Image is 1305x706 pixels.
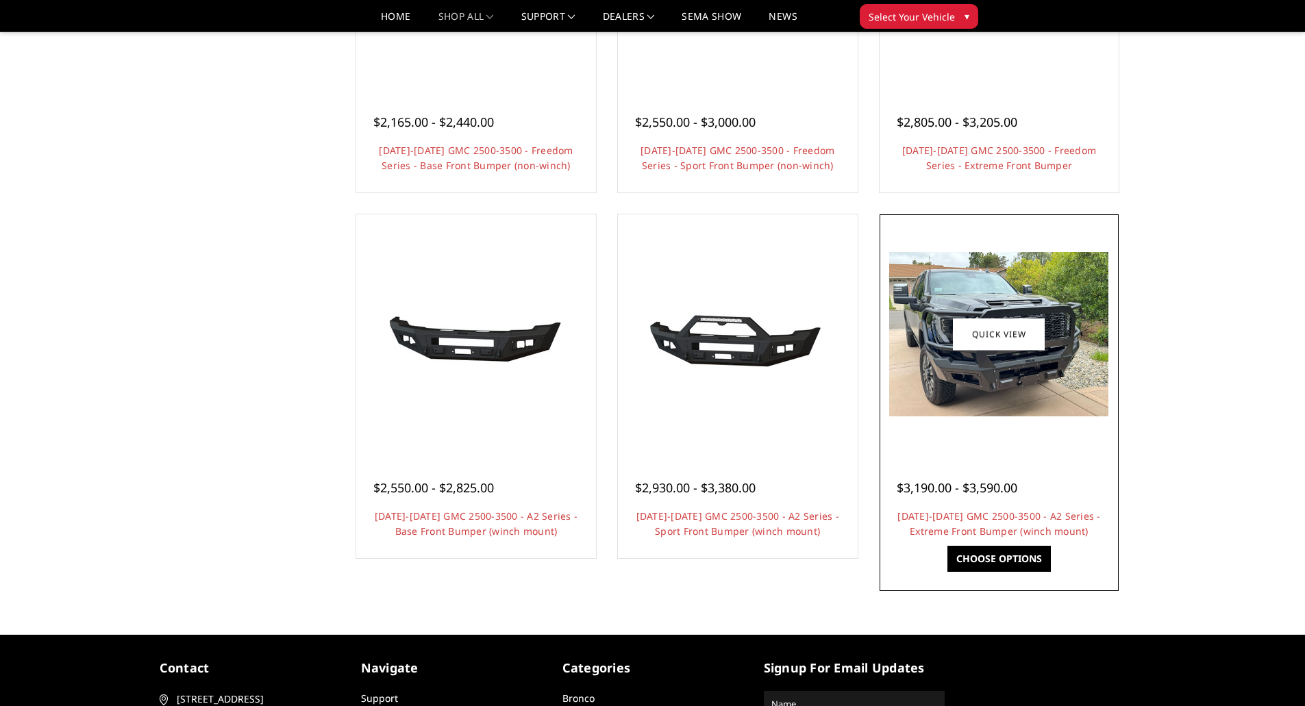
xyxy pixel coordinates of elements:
h5: Categories [562,659,743,677]
img: 2024-2025 GMC 2500-3500 - A2 Series - Extreme Front Bumper (winch mount) [889,252,1108,416]
a: [DATE]-[DATE] GMC 2500-3500 - Freedom Series - Extreme Front Bumper [902,144,1096,172]
span: ▾ [965,9,969,23]
iframe: Chat Widget [1236,640,1305,706]
a: [DATE]-[DATE] GMC 2500-3500 - A2 Series - Extreme Front Bumper (winch mount) [897,509,1100,538]
a: Home [381,12,410,31]
a: 2024-2025 GMC 2500-3500 - A2 Series - Extreme Front Bumper (winch mount) 2024-2025 GMC 2500-3500 ... [883,218,1116,451]
a: Quick view [953,318,1045,351]
span: $2,550.00 - $3,000.00 [635,114,756,130]
a: Bronco [562,692,595,705]
span: $2,165.00 - $2,440.00 [373,114,494,130]
span: $2,805.00 - $3,205.00 [897,114,1017,130]
h5: contact [160,659,340,677]
a: [DATE]-[DATE] GMC 2500-3500 - A2 Series - Base Front Bumper (winch mount) [375,509,577,538]
a: Choose Options [947,546,1051,572]
a: Support [361,692,398,705]
h5: signup for email updates [764,659,945,677]
a: Support [521,12,575,31]
a: 2024-2025 GMC 2500-3500 - A2 Series - Sport Front Bumper (winch mount) 2024-2025 GMC 2500-3500 - ... [621,218,854,451]
h5: Navigate [361,659,542,677]
button: Select Your Vehicle [860,4,978,29]
a: [DATE]-[DATE] GMC 2500-3500 - Freedom Series - Base Front Bumper (non-winch) [379,144,573,172]
a: Dealers [603,12,655,31]
a: [DATE]-[DATE] GMC 2500-3500 - A2 Series - Sport Front Bumper (winch mount) [636,509,839,538]
a: 2024-2025 GMC 2500-3500 - A2 Series - Base Front Bumper (winch mount) 2024-2025 GMC 2500-3500 - A... [360,218,593,451]
span: $3,190.00 - $3,590.00 [897,479,1017,496]
a: News [769,12,797,31]
a: SEMA Show [682,12,741,31]
span: $2,550.00 - $2,825.00 [373,479,494,496]
span: Select Your Vehicle [869,10,955,24]
span: $2,930.00 - $3,380.00 [635,479,756,496]
a: shop all [438,12,494,31]
a: [DATE]-[DATE] GMC 2500-3500 - Freedom Series - Sport Front Bumper (non-winch) [641,144,834,172]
